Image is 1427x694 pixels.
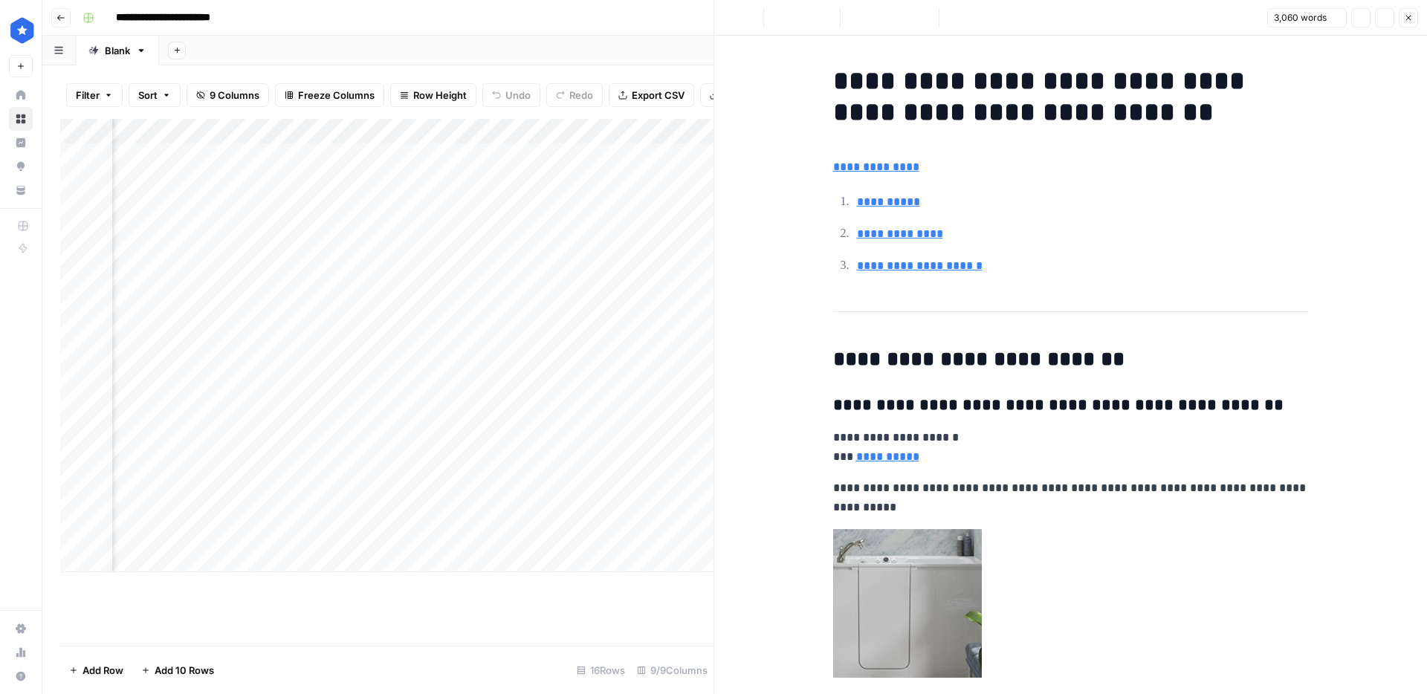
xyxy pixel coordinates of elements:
a: Usage [9,641,33,664]
button: Redo [546,83,603,107]
button: Add Row [60,658,132,682]
span: Freeze Columns [298,88,375,103]
button: 9 Columns [187,83,269,107]
button: 3,060 words [1267,8,1347,27]
button: Freeze Columns [275,83,384,107]
a: Opportunities [9,155,33,178]
button: Export CSV [609,83,694,107]
span: 3,060 words [1274,11,1327,25]
button: Filter [66,83,123,107]
button: Sort [129,83,181,107]
button: Help + Support [9,664,33,688]
a: Your Data [9,178,33,202]
span: Export CSV [632,88,685,103]
span: Add 10 Rows [155,663,214,678]
span: 9 Columns [210,88,259,103]
button: Row Height [390,83,476,107]
button: Workspace: ConsumerAffairs [9,12,33,49]
span: Undo [505,88,531,103]
button: Add 10 Rows [132,658,223,682]
span: Add Row [82,663,123,678]
div: 9/9 Columns [631,658,713,682]
div: Blank [105,43,130,58]
span: Sort [138,88,158,103]
span: Filter [76,88,100,103]
a: Insights [9,131,33,155]
div: 16 Rows [571,658,631,682]
a: Settings [9,617,33,641]
span: Row Height [413,88,467,103]
span: Redo [569,88,593,103]
a: Blank [76,36,159,65]
a: Home [9,83,33,107]
a: Browse [9,107,33,131]
img: ConsumerAffairs Logo [9,17,36,44]
button: Undo [482,83,540,107]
